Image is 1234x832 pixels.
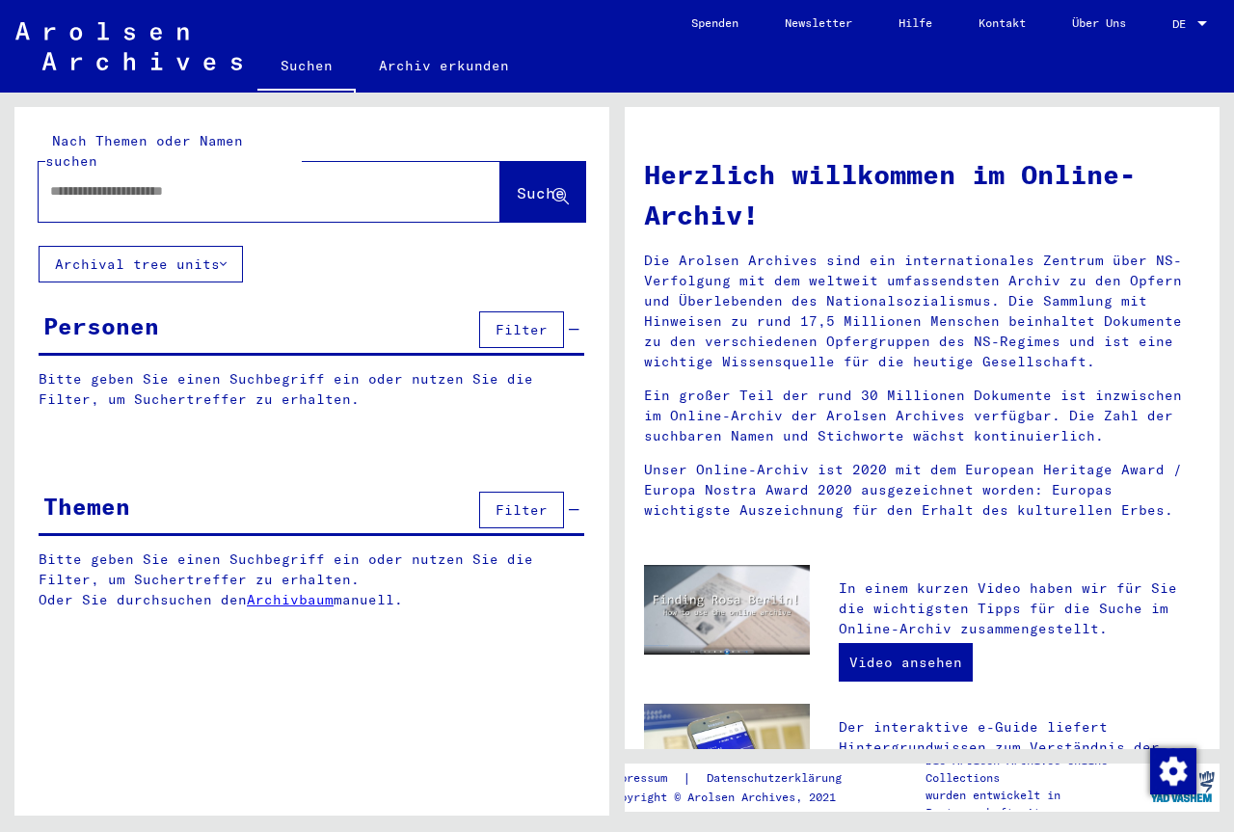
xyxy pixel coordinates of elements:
p: In einem kurzen Video haben wir für Sie die wichtigsten Tipps für die Suche im Online-Archiv zusa... [839,578,1200,639]
a: Datenschutzerklärung [691,768,865,789]
div: Personen [43,309,159,343]
button: Filter [479,311,564,348]
p: Copyright © Arolsen Archives, 2021 [606,789,865,806]
span: Filter [496,321,548,338]
img: eguide.jpg [644,704,810,815]
div: | [606,768,865,789]
mat-label: Nach Themen oder Namen suchen [45,132,243,170]
p: Die Arolsen Archives sind ein internationales Zentrum über NS-Verfolgung mit dem weltweit umfasse... [644,251,1200,372]
button: Filter [479,492,564,528]
a: Suchen [257,42,356,93]
span: Filter [496,501,548,519]
img: Arolsen_neg.svg [15,22,242,70]
img: yv_logo.png [1146,763,1219,811]
a: Impressum [606,768,683,789]
button: Suche [500,162,585,222]
img: Zustimmung ändern [1150,748,1196,794]
p: Ein großer Teil der rund 30 Millionen Dokumente ist inzwischen im Online-Archiv der Arolsen Archi... [644,386,1200,446]
button: Archival tree units [39,246,243,282]
p: Unser Online-Archiv ist 2020 mit dem European Heritage Award / Europa Nostra Award 2020 ausgezeic... [644,460,1200,521]
a: Archiv erkunden [356,42,532,89]
p: wurden entwickelt in Partnerschaft mit [925,787,1145,821]
span: Suche [517,183,565,202]
a: Archivbaum [247,591,334,608]
img: video.jpg [644,565,810,656]
p: Bitte geben Sie einen Suchbegriff ein oder nutzen Sie die Filter, um Suchertreffer zu erhalten. [39,369,584,410]
p: Die Arolsen Archives Online-Collections [925,752,1145,787]
span: DE [1172,17,1194,31]
p: Bitte geben Sie einen Suchbegriff ein oder nutzen Sie die Filter, um Suchertreffer zu erhalten. O... [39,550,585,610]
a: Video ansehen [839,643,973,682]
div: Themen [43,489,130,523]
h1: Herzlich willkommen im Online-Archiv! [644,154,1200,235]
